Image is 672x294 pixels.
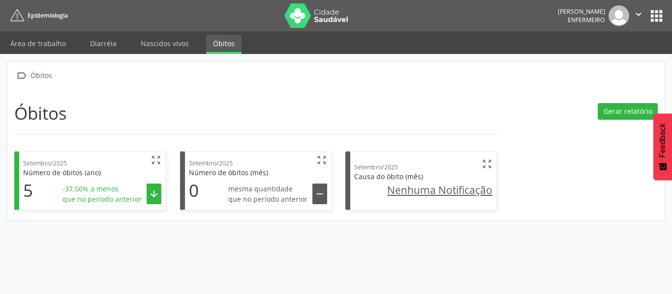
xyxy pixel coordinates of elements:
[482,159,492,169] i: 
[3,35,73,52] a: Área de trabalho
[568,16,605,24] span: Enfermeiro
[609,5,629,26] img: img
[354,163,398,171] span: Setembro/2025
[658,123,667,158] span: Feedback
[7,7,68,24] a: Epidemiologia
[354,172,423,181] span: Causa do óbito (mês)
[83,35,123,52] a: Diarréia
[206,35,242,54] a: Óbitos
[62,194,142,204] span: que no período anterior
[23,159,67,167] span: Setembro/2025
[648,7,665,25] button: apps
[189,159,233,167] span: Setembro/2025
[314,188,325,199] i: 
[228,194,307,204] span: que no período anterior
[387,183,492,197] u: Nenhuma Notificação
[149,188,159,199] i: 
[316,155,327,165] i: 
[180,151,332,210] div: Setembro/2025  Número de óbitos (mês) 0 mesma quantidade que no período anterior 
[14,151,166,210] div: Setembro/2025  Número de óbitos (ano) 5 -37.50% a menos que no período anterior 
[598,103,658,120] button: Gerar relatório
[14,103,67,124] h1: Óbitos
[14,68,29,82] i: 
[189,168,268,177] span: Número de óbitos (mês)
[189,180,199,201] h1: 0
[23,168,101,177] span: Número de óbitos (ano)
[14,68,54,82] a:  Óbitos
[653,113,672,180] button: Feedback - Mostrar pesquisa
[151,155,161,165] i: 
[62,184,142,194] span: -37.50% a menos
[345,151,497,210] div: Setembro/2025  Causa do óbito (mês) Nenhuma Notificação
[558,7,605,16] div: [PERSON_NAME]
[629,5,648,26] button: 
[29,68,54,82] div: Óbitos
[633,9,644,20] i: 
[23,180,33,201] h1: 5
[28,11,68,20] span: Epidemiologia
[134,35,196,52] a: Nascidos vivos
[228,184,307,194] span: mesma quantidade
